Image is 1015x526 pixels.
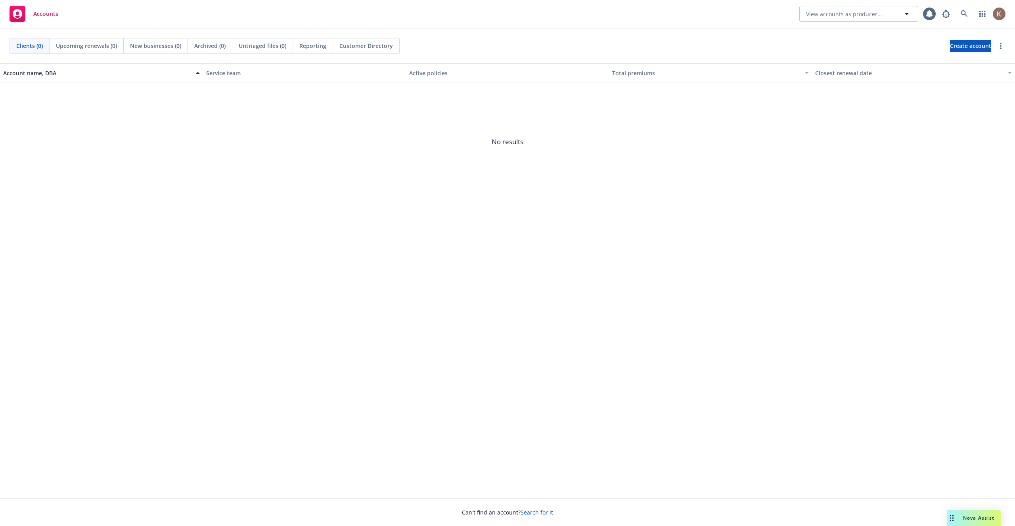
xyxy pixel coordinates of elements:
[521,509,553,516] a: Search for it
[194,42,226,50] span: Archived (0)
[950,38,991,53] span: Create account
[409,69,606,77] div: Active policies
[947,510,957,526] div: Drag to move
[339,42,393,50] span: Customer Directory
[56,42,117,50] span: Upcoming renewals (0)
[812,63,1015,82] button: Closest renewal date
[975,6,990,22] a: Switch app
[16,42,43,50] span: Clients (0)
[406,63,609,82] button: Active policies
[956,6,972,22] a: Search
[612,69,800,77] div: Total premiums
[963,515,994,521] span: Nova Assist
[950,40,991,52] a: Create account
[33,11,58,17] span: Accounts
[206,69,403,77] div: Service team
[203,63,406,82] button: Service team
[3,69,191,77] div: Account name, DBA
[462,508,553,516] span: Can't find an account?
[130,42,181,50] span: New businesses (0)
[996,41,1005,51] a: more
[299,42,326,50] span: Reporting
[609,63,812,82] button: Total premiums
[806,10,882,18] span: View accounts as producer...
[239,42,286,50] span: Untriaged files (0)
[993,8,1005,20] img: photo
[815,69,1003,77] div: Closest renewal date
[799,6,918,22] button: View accounts as producer...
[938,6,954,22] a: Report a Bug
[947,510,1001,526] button: Nova Assist
[6,3,61,25] a: Accounts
